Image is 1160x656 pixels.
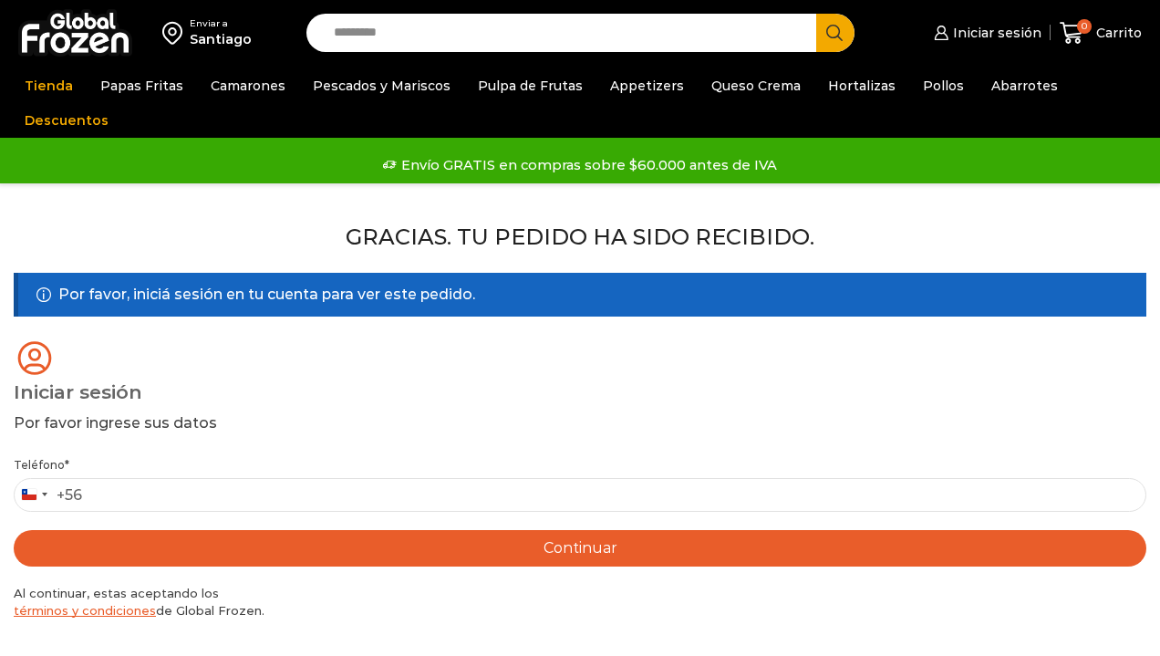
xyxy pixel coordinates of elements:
[601,68,693,103] a: Appetizers
[469,68,592,103] a: Pulpa de Frutas
[14,273,1146,317] div: Por favor, iniciá sesión en tu cuenta para ver este pedido.
[702,68,810,103] a: Queso Crema
[914,68,973,103] a: Pollos
[16,68,82,103] a: Tienda
[819,68,905,103] a: Hortalizas
[15,479,82,511] button: Selected country
[1077,19,1092,34] span: 0
[948,24,1041,42] span: Iniciar sesión
[57,484,82,507] div: +56
[14,220,1146,255] p: Gracias. Tu pedido ha sido recibido.
[14,338,56,379] img: tabler-icon-user-circle.svg
[14,456,1146,474] label: Teléfono
[190,30,252,48] div: Santiago
[14,413,1146,434] div: Por favor ingrese sus datos
[16,103,118,138] a: Descuentos
[304,68,460,103] a: Pescados y Mariscos
[190,17,252,30] div: Enviar a
[14,585,1146,619] div: Al continuar, estas aceptando los de Global Frozen.
[202,68,295,103] a: Camarones
[14,603,156,618] a: términos y condiciones
[929,15,1041,51] a: Iniciar sesión
[14,530,1146,567] button: Continuar
[91,68,192,103] a: Papas Fritas
[982,68,1067,103] a: Abarrotes
[816,14,854,52] button: Search button
[1092,24,1142,42] span: Carrito
[162,17,190,48] img: address-field-icon.svg
[1060,12,1142,55] a: 0 Carrito
[14,379,1146,406] div: Iniciar sesión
